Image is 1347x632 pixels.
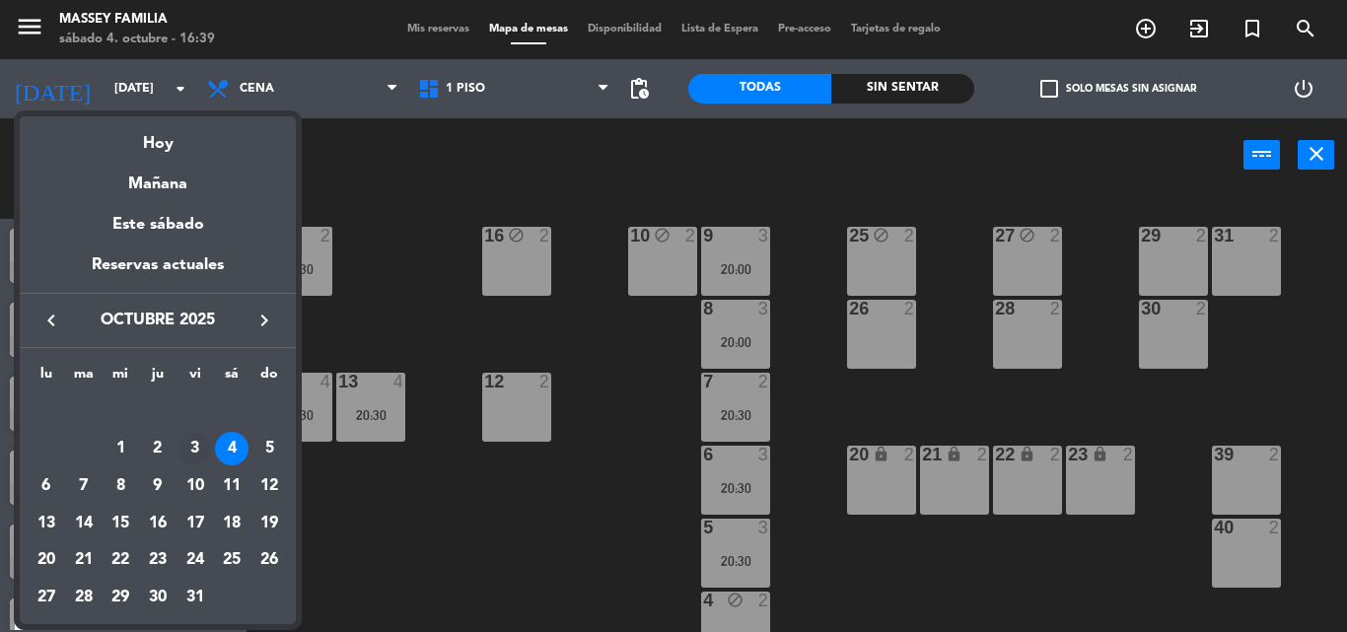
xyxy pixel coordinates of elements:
[178,581,212,614] div: 31
[104,432,137,465] div: 1
[20,157,296,197] div: Mañana
[252,469,286,503] div: 12
[30,469,63,503] div: 6
[67,507,101,540] div: 14
[65,542,103,580] td: 21 de octubre de 2025
[104,469,137,503] div: 8
[252,544,286,578] div: 26
[247,308,282,333] button: keyboard_arrow_right
[28,579,65,616] td: 27 de octubre de 2025
[252,309,276,332] i: keyboard_arrow_right
[141,581,175,614] div: 30
[104,581,137,614] div: 29
[30,507,63,540] div: 13
[178,469,212,503] div: 10
[177,542,214,580] td: 24 de octubre de 2025
[178,432,212,465] div: 3
[30,544,63,578] div: 20
[20,197,296,252] div: Este sábado
[102,505,139,542] td: 15 de octubre de 2025
[139,542,177,580] td: 23 de octubre de 2025
[30,581,63,614] div: 27
[139,363,177,393] th: jueves
[215,432,248,465] div: 4
[177,579,214,616] td: 31 de octubre de 2025
[214,467,251,505] td: 11 de octubre de 2025
[250,363,288,393] th: domingo
[141,469,175,503] div: 9
[250,505,288,542] td: 19 de octubre de 2025
[28,542,65,580] td: 20 de octubre de 2025
[139,505,177,542] td: 16 de octubre de 2025
[252,507,286,540] div: 19
[65,363,103,393] th: martes
[141,507,175,540] div: 16
[28,467,65,505] td: 6 de octubre de 2025
[214,431,251,468] td: 4 de octubre de 2025
[102,542,139,580] td: 22 de octubre de 2025
[104,507,137,540] div: 15
[139,579,177,616] td: 30 de octubre de 2025
[65,579,103,616] td: 28 de octubre de 2025
[20,116,296,157] div: Hoy
[28,505,65,542] td: 13 de octubre de 2025
[250,542,288,580] td: 26 de octubre de 2025
[65,467,103,505] td: 7 de octubre de 2025
[215,469,248,503] div: 11
[102,579,139,616] td: 29 de octubre de 2025
[102,431,139,468] td: 1 de octubre de 2025
[214,505,251,542] td: 18 de octubre de 2025
[177,467,214,505] td: 10 de octubre de 2025
[250,467,288,505] td: 12 de octubre de 2025
[102,467,139,505] td: 8 de octubre de 2025
[104,544,137,578] div: 22
[139,467,177,505] td: 9 de octubre de 2025
[39,309,63,332] i: keyboard_arrow_left
[141,544,175,578] div: 23
[250,431,288,468] td: 5 de octubre de 2025
[252,432,286,465] div: 5
[65,505,103,542] td: 14 de octubre de 2025
[215,544,248,578] div: 25
[20,252,296,293] div: Reservas actuales
[215,507,248,540] div: 18
[34,308,69,333] button: keyboard_arrow_left
[28,393,288,431] td: OCT.
[67,469,101,503] div: 7
[178,544,212,578] div: 24
[178,507,212,540] div: 17
[214,363,251,393] th: sábado
[67,581,101,614] div: 28
[69,308,247,333] span: octubre 2025
[214,542,251,580] td: 25 de octubre de 2025
[28,363,65,393] th: lunes
[141,432,175,465] div: 2
[67,544,101,578] div: 21
[177,431,214,468] td: 3 de octubre de 2025
[102,363,139,393] th: miércoles
[177,505,214,542] td: 17 de octubre de 2025
[139,431,177,468] td: 2 de octubre de 2025
[177,363,214,393] th: viernes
